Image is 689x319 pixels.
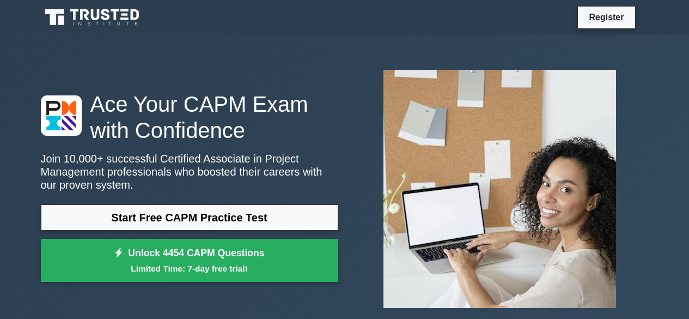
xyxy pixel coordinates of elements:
[582,10,630,24] a: Register
[41,239,338,282] a: Unlock 4454 CAPM QuestionsLimited Time: 7-day free trial!
[41,91,338,143] h1: Ace Your CAPM Exam with Confidence
[54,262,325,275] small: Limited Time: 7-day free trial!
[41,152,338,191] p: Join 10,000+ successful Certified Associate in Project Management professionals who boosted their...
[41,204,338,231] a: Start Free CAPM Practice Test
